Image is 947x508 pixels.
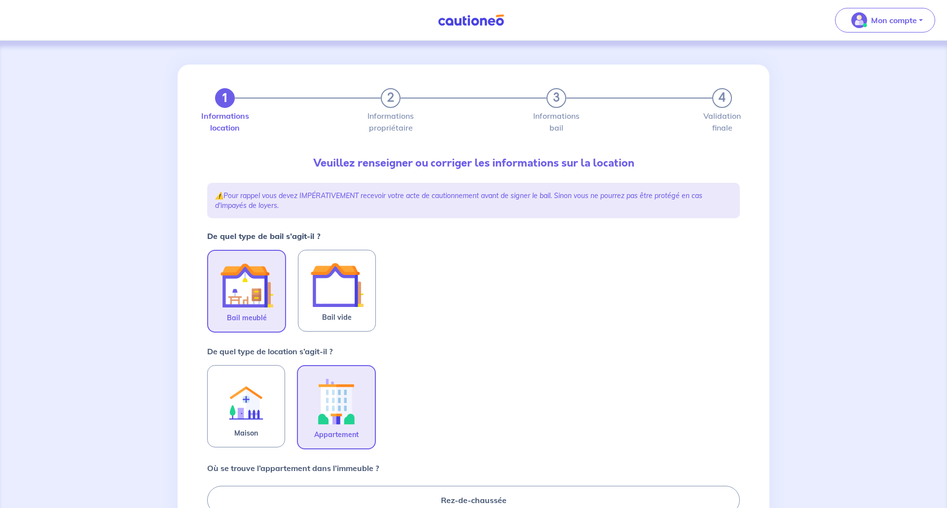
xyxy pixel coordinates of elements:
[227,312,267,324] span: Bail meublé
[835,8,935,33] button: illu_account_valid_menu.svgMon compte
[314,429,359,440] span: Appartement
[310,374,363,429] img: illu_apartment.svg
[220,259,273,312] img: illu_furnished_lease.svg
[871,14,917,26] p: Mon compte
[207,231,321,241] strong: De quel type de bail s’agit-il ?
[712,112,732,132] label: Validation finale
[215,191,702,210] em: Pour rappel vous devez IMPÉRATIVEMENT recevoir votre acte de cautionnement avant de signer le bai...
[851,12,867,28] img: illu_account_valid_menu.svg
[215,191,732,210] p: ⚠️
[207,345,332,357] p: De quel type de location s’agit-il ?
[207,155,740,171] p: Veuillez renseigner ou corriger les informations sur la location
[219,373,273,427] img: illu_rent.svg
[234,427,258,439] span: Maison
[322,311,352,323] span: Bail vide
[215,112,235,132] label: Informations location
[546,112,566,132] label: Informations bail
[381,112,401,132] label: Informations propriétaire
[207,462,379,474] p: Où se trouve l’appartement dans l’immeuble ?
[434,14,508,27] img: Cautioneo
[215,88,235,108] button: 1
[310,258,364,311] img: illu_empty_lease.svg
